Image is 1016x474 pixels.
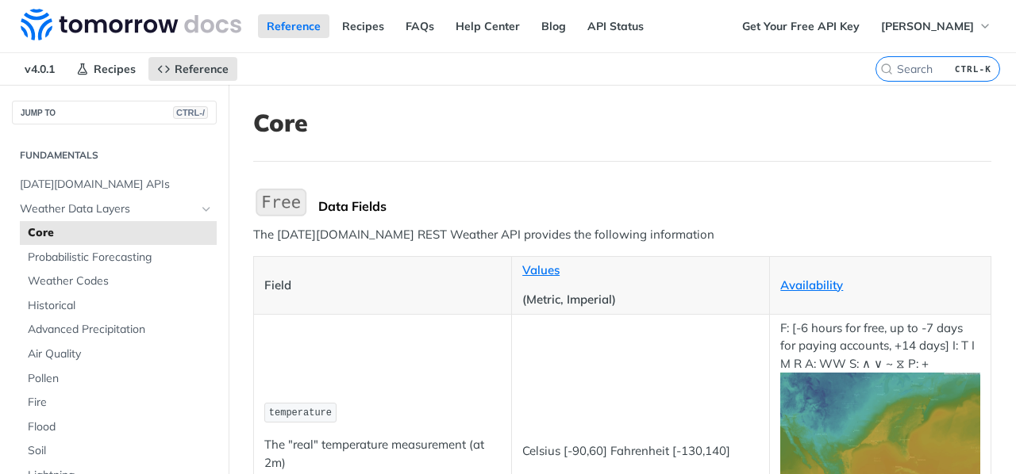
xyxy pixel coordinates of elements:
a: Flood [20,415,217,439]
p: Celsius [-90,60] Fahrenheit [-130,140] [522,442,759,461]
a: Recipes [333,14,393,38]
a: Probabilistic Forecasting [20,246,217,269]
a: Get Your Free API Key [733,14,868,38]
a: Weather Data LayersHide subpages for Weather Data Layers [12,197,217,221]
a: Advanced Precipitation [20,318,217,342]
a: Blog [533,14,575,38]
h2: Fundamentals [12,148,217,162]
span: [DATE][DOMAIN_NAME] APIs [20,177,213,193]
svg: Search [880,63,893,75]
span: temperature [269,407,332,419]
h1: Core [253,109,991,137]
kbd: CTRL-K [951,61,995,77]
a: Air Quality [20,342,217,366]
span: Recipes [94,62,136,76]
p: Field [264,277,501,295]
a: Values [522,262,560,277]
a: Core [20,221,217,245]
span: Flood [28,419,213,435]
a: Soil [20,439,217,463]
span: Probabilistic Forecasting [28,250,213,266]
a: Help Center [447,14,529,38]
span: Weather Codes [28,273,213,289]
a: [DATE][DOMAIN_NAME] APIs [12,173,217,197]
p: The [DATE][DOMAIN_NAME] REST Weather API provides the following information [253,226,991,244]
button: JUMP TOCTRL-/ [12,101,217,124]
span: Air Quality [28,346,213,362]
span: Fire [28,395,213,411]
span: [PERSON_NAME] [881,19,974,33]
span: Pollen [28,371,213,387]
a: Weather Codes [20,269,217,293]
a: Recipes [67,57,144,81]
span: Weather Data Layers [20,201,196,217]
div: Data Fields [318,198,991,214]
span: Expand image [780,424,980,439]
span: Advanced Precipitation [28,322,213,338]
a: API Status [579,14,652,38]
img: Tomorrow.io Weather API Docs [21,9,241,40]
p: The "real" temperature measurement (at 2m) [264,436,501,472]
a: Reference [258,14,329,38]
span: Core [28,225,213,241]
a: Pollen [20,367,217,391]
button: [PERSON_NAME] [872,14,1000,38]
a: Reference [148,57,237,81]
span: CTRL-/ [173,106,208,119]
span: Soil [28,443,213,459]
a: Availability [780,277,843,292]
a: Historical [20,294,217,318]
span: v4.0.1 [16,57,63,81]
button: Hide subpages for Weather Data Layers [200,203,213,216]
span: Reference [175,62,229,76]
a: FAQs [397,14,443,38]
p: (Metric, Imperial) [522,291,759,309]
a: Fire [20,391,217,415]
span: Historical [28,298,213,314]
